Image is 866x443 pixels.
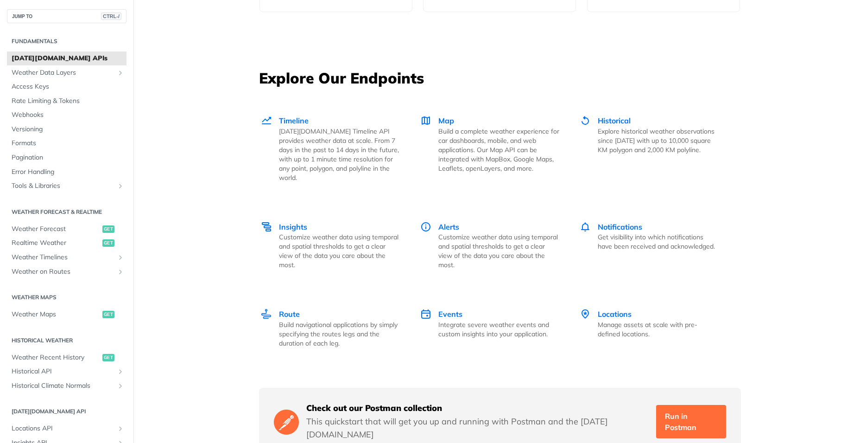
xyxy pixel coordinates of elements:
span: get [102,354,114,361]
a: Realtime Weatherget [7,236,126,250]
span: [DATE][DOMAIN_NAME] APIs [12,54,124,63]
a: Notifications Notifications Get visibility into which notifications have been received and acknow... [569,202,729,289]
span: Formats [12,139,124,148]
span: Insights [279,222,307,231]
span: Events [438,309,462,319]
span: Tools & Libraries [12,181,114,191]
a: Weather Mapsget [7,308,126,321]
span: Historical [598,116,631,125]
span: Locations API [12,424,114,433]
h2: Weather Forecast & realtime [7,208,126,216]
span: Pagination [12,153,124,162]
img: Events [420,308,431,320]
span: Webhooks [12,110,124,120]
button: Show subpages for Historical API [117,368,124,375]
a: Versioning [7,122,126,136]
button: Show subpages for Weather on Routes [117,268,124,276]
h2: Weather Maps [7,293,126,302]
span: Alerts [438,222,459,231]
span: Historical Climate Normals [12,381,114,391]
span: Map [438,116,454,125]
span: Weather on Routes [12,267,114,276]
img: Insights [261,221,272,232]
p: Manage assets at scale with pre-defined locations. [598,320,719,339]
a: Weather TimelinesShow subpages for Weather Timelines [7,250,126,264]
a: Weather on RoutesShow subpages for Weather on Routes [7,265,126,279]
span: Historical API [12,367,114,376]
a: Alerts Alerts Customize weather data using temporal and spatial thresholds to get a clear view of... [410,202,569,289]
p: [DATE][DOMAIN_NAME] Timeline API provides weather data at scale. From 7 days in the past to 14 da... [279,127,400,182]
span: Weather Data Layers [12,68,114,77]
a: Tools & LibrariesShow subpages for Tools & Libraries [7,179,126,193]
a: Historical Climate NormalsShow subpages for Historical Climate Normals [7,379,126,393]
button: Show subpages for Historical Climate Normals [117,382,124,390]
span: Route [279,309,300,319]
span: get [102,225,114,233]
img: Timeline [261,115,272,126]
p: Customize weather data using temporal and spatial thresholds to get a clear view of the data you ... [279,232,400,270]
a: Insights Insights Customize weather data using temporal and spatial thresholds to get a clear vie... [260,202,410,289]
img: Historical [580,115,591,126]
a: Events Events Integrate severe weather events and custom insights into your application. [410,289,569,367]
a: Locations APIShow subpages for Locations API [7,422,126,436]
img: Map [420,115,431,126]
h2: Fundamentals [7,37,126,45]
span: CTRL-/ [101,13,121,20]
img: Locations [580,308,591,320]
a: Run in Postman [656,405,726,438]
a: Map Map Build a complete weather experience for car dashboards, mobile, and web applications. Our... [410,96,569,202]
span: Weather Forecast [12,225,100,234]
a: Pagination [7,151,126,165]
a: Weather Data LayersShow subpages for Weather Data Layers [7,66,126,80]
span: get [102,239,114,247]
h2: Historical Weather [7,336,126,345]
h3: Explore Our Endpoints [259,68,741,88]
a: Route Route Build navigational applications by simply specifying the routes legs and the duration... [260,289,410,367]
span: Rate Limiting & Tokens [12,96,124,106]
a: Rate Limiting & Tokens [7,94,126,108]
span: Access Keys [12,82,124,91]
span: Weather Maps [12,310,100,319]
span: Realtime Weather [12,238,100,248]
a: Historical Historical Explore historical weather observations since [DATE] with up to 10,000 squa... [569,96,729,202]
img: Route [261,308,272,320]
span: Locations [598,309,632,319]
img: Notifications [580,221,591,232]
p: Build navigational applications by simply specifying the routes legs and the duration of each leg. [279,320,400,348]
a: Formats [7,136,126,150]
img: Postman Logo [274,408,299,436]
p: Integrate severe weather events and custom insights into your application. [438,320,559,339]
p: Get visibility into which notifications have been received and acknowledged. [598,232,719,251]
span: Weather Recent History [12,353,100,362]
a: Error Handling [7,165,126,179]
h5: Check out our Postman collection [306,403,649,414]
span: Versioning [12,125,124,134]
a: [DATE][DOMAIN_NAME] APIs [7,51,126,65]
p: Explore historical weather observations since [DATE] with up to 10,000 square KM polygon and 2,00... [598,127,719,154]
a: Webhooks [7,108,126,122]
span: get [102,311,114,318]
button: Show subpages for Tools & Libraries [117,182,124,190]
button: Show subpages for Locations API [117,425,124,432]
a: Locations Locations Manage assets at scale with pre-defined locations. [569,289,729,367]
p: Customize weather data using temporal and spatial thresholds to get a clear view of the data you ... [438,232,559,270]
button: JUMP TOCTRL-/ [7,9,126,23]
span: Timeline [279,116,309,125]
span: Weather Timelines [12,253,114,262]
button: Show subpages for Weather Data Layers [117,69,124,77]
a: Timeline Timeline [DATE][DOMAIN_NAME] Timeline API provides weather data at scale. From 7 days in... [260,96,410,202]
h2: [DATE][DOMAIN_NAME] API [7,407,126,416]
img: Alerts [420,221,431,232]
a: Weather Forecastget [7,222,126,236]
p: This quickstart that will get you up and running with Postman and the [DATE][DOMAIN_NAME] [306,415,649,441]
a: Historical APIShow subpages for Historical API [7,365,126,379]
span: Notifications [598,222,642,231]
span: Error Handling [12,167,124,177]
p: Build a complete weather experience for car dashboards, mobile, and web applications. Our Map API... [438,127,559,173]
button: Show subpages for Weather Timelines [117,254,124,261]
a: Access Keys [7,80,126,94]
a: Weather Recent Historyget [7,351,126,365]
